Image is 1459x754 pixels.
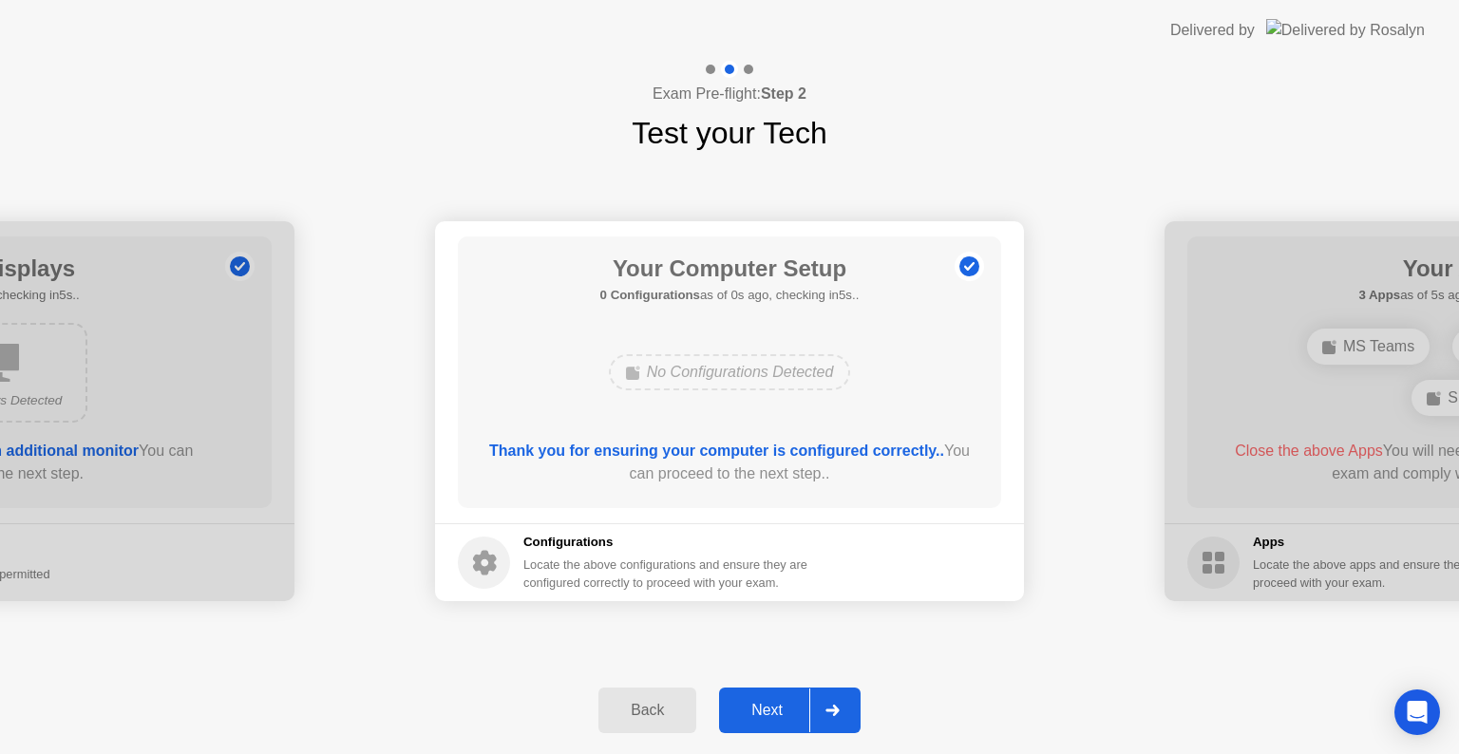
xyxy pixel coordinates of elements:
div: Locate the above configurations and ensure they are configured correctly to proceed with your exam. [523,556,811,592]
h4: Exam Pre-flight: [653,83,806,105]
h5: Configurations [523,533,811,552]
h5: as of 0s ago, checking in5s.. [600,286,860,305]
h1: Test your Tech [632,110,827,156]
div: Delivered by [1170,19,1255,42]
b: Thank you for ensuring your computer is configured correctly.. [489,443,944,459]
button: Next [719,688,861,733]
button: Back [598,688,696,733]
div: No Configurations Detected [609,354,851,390]
b: Step 2 [761,85,806,102]
h1: Your Computer Setup [600,252,860,286]
b: 0 Configurations [600,288,700,302]
div: Next [725,702,809,719]
div: You can proceed to the next step.. [485,440,975,485]
img: Delivered by Rosalyn [1266,19,1425,41]
div: Back [604,702,691,719]
div: Open Intercom Messenger [1394,689,1440,735]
